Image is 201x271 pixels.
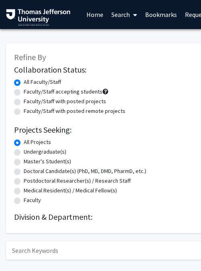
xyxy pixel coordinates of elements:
label: Doctoral Candidate(s) (PhD, MD, DMD, PharmD, etc.) [24,167,146,175]
span: Refine By [14,52,46,62]
label: Faculty/Staff with posted remote projects [24,107,125,115]
label: Faculty [24,196,41,204]
label: Undergraduate(s) [24,148,66,156]
label: All Projects [24,138,51,146]
label: Postdoctoral Researcher(s) / Research Staff [24,177,131,185]
label: Faculty/Staff with posted projects [24,97,106,106]
label: Faculty/Staff accepting students [24,88,103,96]
label: Master's Student(s) [24,157,71,166]
label: Medical Resident(s) / Medical Fellow(s) [24,186,117,195]
a: Search [107,0,141,29]
img: Thomas Jefferson University Logo [6,9,70,26]
label: All Faculty/Staff [24,78,61,86]
a: Bookmarks [141,0,181,29]
a: Home [82,0,107,29]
